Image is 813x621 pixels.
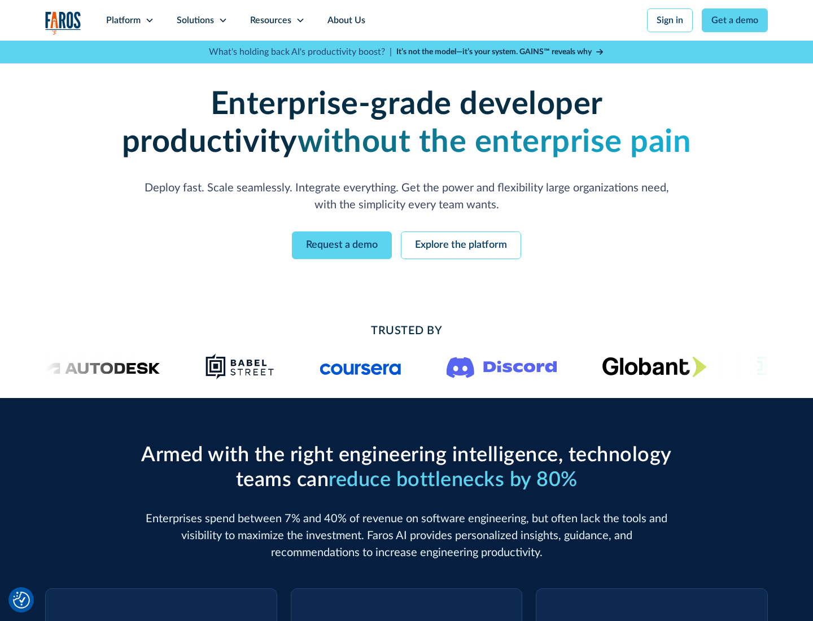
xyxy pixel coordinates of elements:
[13,592,30,609] img: Revisit consent button
[447,355,557,378] img: Logo of the communication platform Discord.
[122,89,603,158] strong: Enterprise-grade developer productivity
[320,357,401,375] img: Logo of the online learning platform Coursera.
[106,14,141,27] div: Platform
[401,231,521,259] a: Explore the platform
[396,46,604,58] a: It’s not the model—it’s your system. GAINS™ reveals why
[647,8,693,32] a: Sign in
[43,359,160,374] img: Logo of the design software company Autodesk.
[209,45,392,59] p: What's holding back AI's productivity boost? |
[135,322,677,339] h2: Trusted By
[45,11,81,34] a: home
[292,231,392,259] a: Request a demo
[135,443,677,492] h2: Armed with the right engineering intelligence, technology teams can
[602,356,707,377] img: Globant's logo
[298,126,692,158] strong: without the enterprise pain
[702,8,768,32] a: Get a demo
[135,180,677,213] p: Deploy fast. Scale seamlessly. Integrate everything. Get the power and flexibility large organiza...
[135,510,677,561] p: Enterprises spend between 7% and 40% of revenue on software engineering, but often lack the tools...
[250,14,291,27] div: Resources
[329,470,578,490] span: reduce bottlenecks by 80%
[396,48,592,56] strong: It’s not the model—it’s your system. GAINS™ reveals why
[13,592,30,609] button: Cookie Settings
[206,353,275,380] img: Babel Street logo png
[177,14,214,27] div: Solutions
[45,11,81,34] img: Logo of the analytics and reporting company Faros.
